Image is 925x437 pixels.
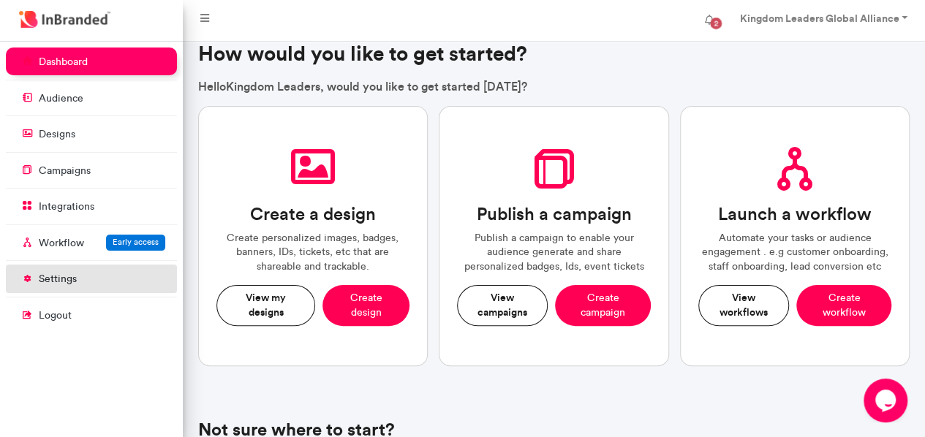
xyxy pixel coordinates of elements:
h3: Launch a workflow [718,204,872,225]
p: Publish a campaign to enable your audience generate and share personalized badges, Ids, event tic... [457,231,651,274]
p: settings [39,272,77,286]
span: Early access [113,237,159,247]
h3: Create a design [250,204,376,225]
h3: How would you like to get started? [198,42,910,66]
button: Create campaign [555,285,650,325]
a: dashboard [6,47,177,75]
p: Create personalized images, badges, banners, IDs, tickets, etc that are shareable and trackable. [216,231,410,274]
img: InBranded Logo [15,7,114,31]
p: Automate your tasks or audience engagement . e.g customer onboarding, staff onboarding, lead conv... [698,231,892,274]
p: audience [39,91,83,106]
button: View workflows [698,285,790,325]
a: audience [6,84,177,112]
button: Create workflow [796,285,891,325]
p: integrations [39,199,94,214]
a: WorkflowEarly access [6,229,177,256]
span: 2 [710,18,722,29]
a: designs [6,120,177,148]
a: integrations [6,192,177,220]
iframe: chat widget [864,379,910,422]
button: View campaigns [457,285,548,325]
p: dashboard [39,55,88,69]
p: Hello Kingdom Leaders , would you like to get started [DATE]? [198,78,910,94]
button: View my designs [216,285,316,325]
a: settings [6,265,177,292]
p: designs [39,127,75,142]
p: logout [39,308,72,323]
button: 2 [692,6,725,35]
h3: Publish a campaign [476,204,631,225]
a: Kingdom Leaders Global Alliance [725,6,919,35]
strong: Kingdom Leaders Global Alliance [739,12,899,25]
a: campaigns [6,156,177,184]
p: Workflow [39,236,84,251]
p: campaigns [39,164,91,178]
button: Create design [322,285,409,325]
